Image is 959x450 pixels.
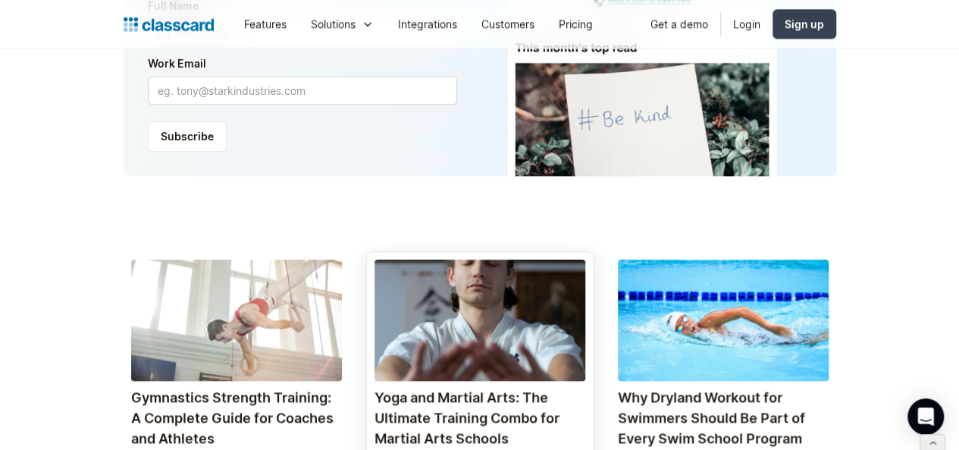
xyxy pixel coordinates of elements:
[547,7,605,41] a: Pricing
[618,387,829,448] h4: Why Dryland Workout for Swimmers Should Be Part of Every Swim School Program
[773,9,836,39] a: Sign up
[375,387,585,448] h4: Yoga and Martial Arts: The Ultimate Training Combo for Martial Arts Schools
[721,7,773,41] a: Login
[785,16,824,32] div: Sign up
[131,387,342,448] h4: Gymnastics Strength Training: A Complete Guide for Coaches and Athletes
[124,14,214,35] a: home
[148,121,227,152] input: Subscribe
[386,7,469,41] a: Integrations
[232,7,299,41] a: Features
[469,7,547,41] a: Customers
[907,398,944,435] div: Open Intercom Messenger
[311,16,356,32] div: Solutions
[638,7,720,41] a: Get a demo
[148,76,457,105] input: eg. tony@starkindustries.com
[299,7,386,41] div: Solutions
[148,55,457,73] label: Work Email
